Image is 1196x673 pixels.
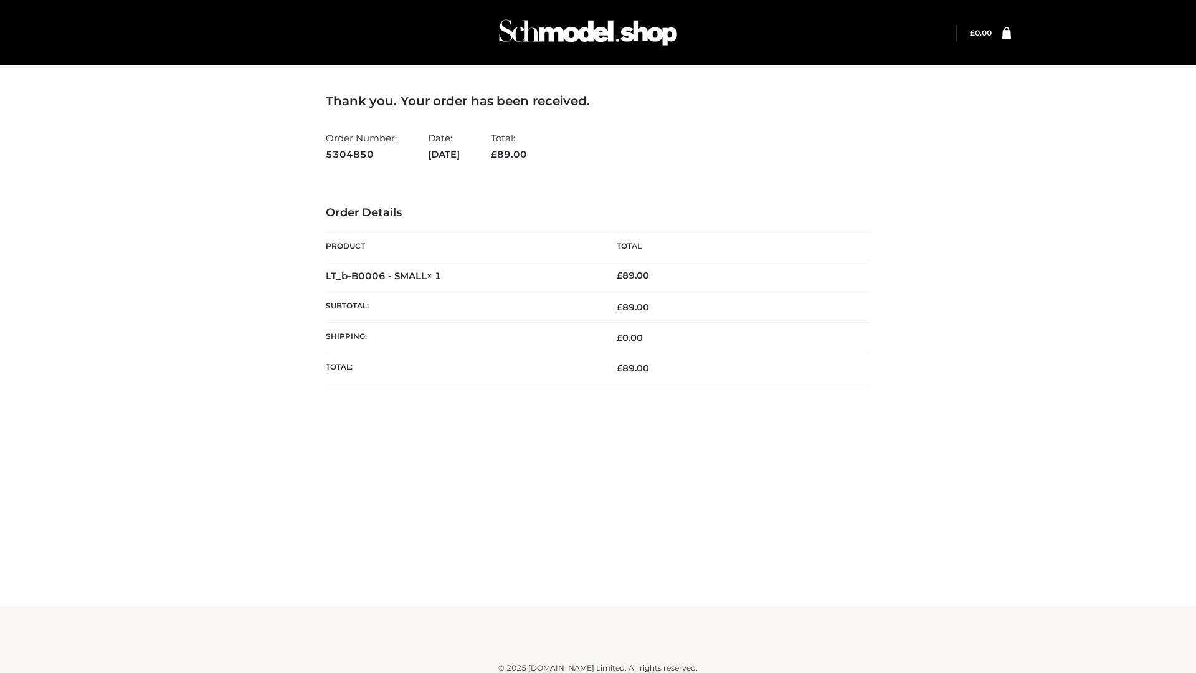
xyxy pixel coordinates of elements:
li: Date: [428,127,460,165]
th: Shipping: [326,323,598,353]
span: £ [617,363,622,374]
strong: LT_b-B0006 - SMALL [326,270,442,282]
th: Total: [326,353,598,384]
h3: Order Details [326,206,870,220]
strong: × 1 [427,270,442,282]
span: £ [617,332,622,343]
span: 89.00 [491,148,527,160]
a: £0.00 [970,28,992,37]
span: 89.00 [617,302,649,313]
th: Subtotal: [326,292,598,322]
li: Total: [491,127,527,165]
bdi: 0.00 [970,28,992,37]
h3: Thank you. Your order has been received. [326,93,870,108]
img: Schmodel Admin 964 [495,8,681,57]
strong: [DATE] [428,146,460,163]
strong: 5304850 [326,146,397,163]
span: 89.00 [617,363,649,374]
bdi: 0.00 [617,332,643,343]
span: £ [617,302,622,313]
th: Product [326,232,598,260]
span: £ [491,148,497,160]
span: £ [617,270,622,281]
th: Total [598,232,870,260]
li: Order Number: [326,127,397,165]
bdi: 89.00 [617,270,649,281]
span: £ [970,28,975,37]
